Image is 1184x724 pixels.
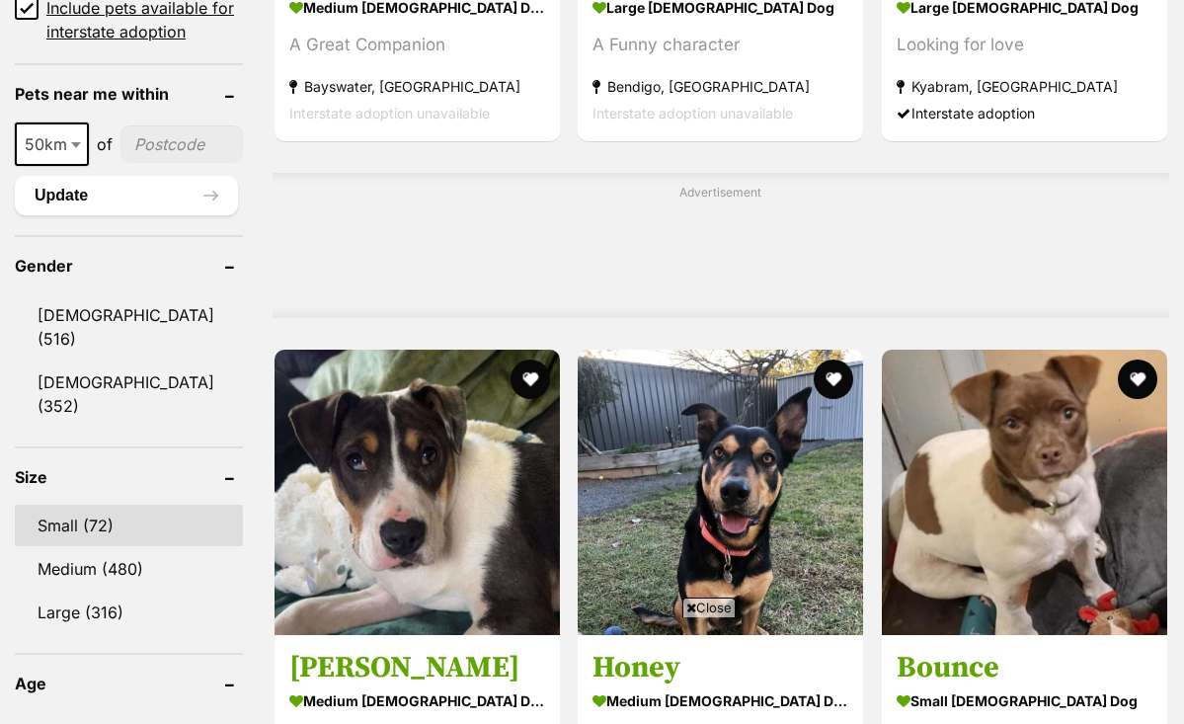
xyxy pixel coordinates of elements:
[15,362,243,427] a: [DEMOGRAPHIC_DATA] (352)
[592,105,793,121] span: Interstate adoption unavailable
[592,73,848,100] strong: Bendigo, [GEOGRAPHIC_DATA]
[510,360,549,399] button: favourite
[1118,360,1157,399] button: favourite
[15,675,243,692] header: Age
[289,73,545,100] strong: Bayswater, [GEOGRAPHIC_DATA]
[592,32,848,58] div: A Funny character
[15,294,243,360] a: [DEMOGRAPHIC_DATA] (516)
[15,257,243,275] header: Gender
[15,468,243,486] header: Size
[143,1,156,15] img: adc.png
[897,100,1152,126] div: Interstate adoption
[882,350,1167,635] img: Bounce - Jack Russell Terrier x Pug Dog
[361,209,1080,298] iframe: Advertisement
[15,548,243,590] a: Medium (480)
[814,360,853,399] button: favourite
[275,350,560,635] img: Rosemary - Staffordshire Bull Terrier x Catahoula Leopard Dog
[897,73,1152,100] strong: Kyabram, [GEOGRAPHIC_DATA]
[15,85,243,103] header: Pets near me within
[15,122,89,166] span: 50km
[273,173,1169,318] div: Advertisement
[233,625,952,714] iframe: Advertisement
[897,686,1152,715] strong: small [DEMOGRAPHIC_DATA] Dog
[289,32,545,58] div: A Great Companion
[578,350,863,635] img: Honey - Australian Kelpie Dog
[97,132,113,156] span: of
[897,649,1152,686] h3: Bounce
[289,105,490,121] span: Interstate adoption unavailable
[682,598,736,617] span: Close
[15,176,238,215] button: Update
[17,130,87,158] span: 50km
[15,592,243,633] a: Large (316)
[897,32,1152,58] div: Looking for love
[15,505,243,546] a: Small (72)
[120,125,243,163] input: postcode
